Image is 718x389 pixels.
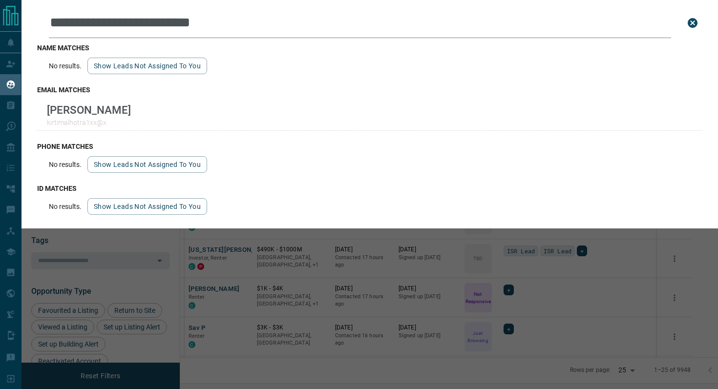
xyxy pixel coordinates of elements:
p: kirtimalhotra1xx@x [47,119,131,126]
button: show leads not assigned to you [87,198,207,215]
button: show leads not assigned to you [87,156,207,173]
button: show leads not assigned to you [87,58,207,74]
h3: id matches [37,184,702,192]
h3: email matches [37,86,702,94]
p: No results. [49,62,82,70]
h3: name matches [37,44,702,52]
p: No results. [49,203,82,210]
p: [PERSON_NAME] [47,103,131,116]
p: No results. [49,161,82,168]
button: close search bar [683,13,702,33]
h3: phone matches [37,143,702,150]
